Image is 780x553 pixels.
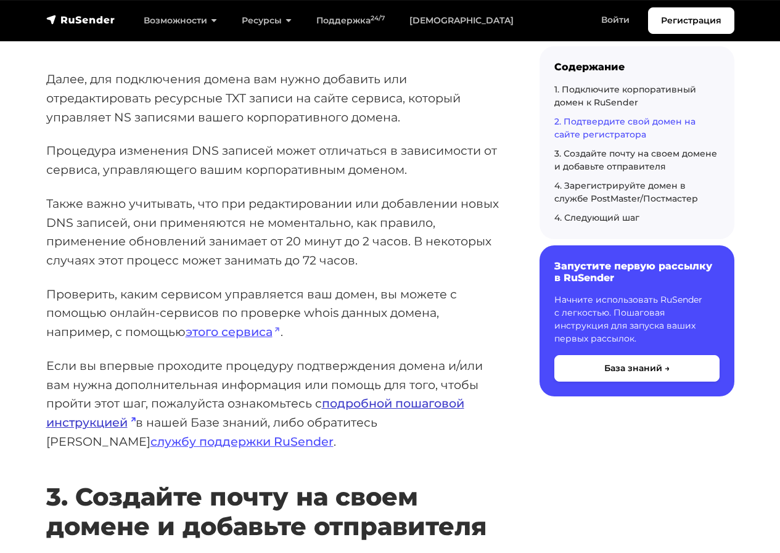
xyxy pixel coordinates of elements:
a: Регистрация [648,7,734,34]
a: [DEMOGRAPHIC_DATA] [397,8,526,33]
button: База знаний → [554,355,720,382]
a: 1. Подключите корпоративный домен к RuSender [554,83,696,107]
a: 4. Зарегистрируйте домен в службе PostMaster/Постмастер [554,179,698,203]
a: службу поддержки RuSender [150,434,334,449]
a: 2. Подтвердите свой домен на сайте регистратора [554,115,696,139]
a: Ресурсы [229,8,304,33]
p: Если вы впервые проходите процедуру подтверждения домена и/или вам нужна дополнительная информаци... [46,356,500,451]
p: Далее, для подключения домена вам нужно добавить или отредактировать ресурсные TXT записи на сайт... [46,70,500,126]
a: этого сервиса [186,324,281,339]
div: Содержание [554,61,720,73]
p: Проверить, каким сервисом управляется ваш домен, вы можете с помощью онлайн-сервисов по проверке ... [46,285,500,342]
a: Войти [589,7,642,33]
p: Начните использовать RuSender с легкостью. Пошаговая инструкция для запуска ваших первых рассылок. [554,293,720,345]
a: Запустите первую рассылку в RuSender Начните использовать RuSender с легкостью. Пошаговая инструк... [540,245,734,396]
a: 4. Следующий шаг [554,211,639,223]
img: RuSender [46,14,115,26]
a: 3. Создайте почту на своем домене и добавьте отправителя [554,147,717,171]
a: Поддержка24/7 [304,8,397,33]
h6: Запустите первую рассылку в RuSender [554,260,720,283]
a: Возможности [131,8,229,33]
sup: 24/7 [371,14,385,22]
p: Также важно учитывать, что при редактировании или добавлении новых DNS записей, они применяются н... [46,194,500,270]
h2: 3. Создайте почту на своем домене и добавьте отправителя [46,446,500,541]
p: Процедура изменения DNS записей может отличаться в зависимости от сервиса, управляющего вашим кор... [46,141,500,179]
